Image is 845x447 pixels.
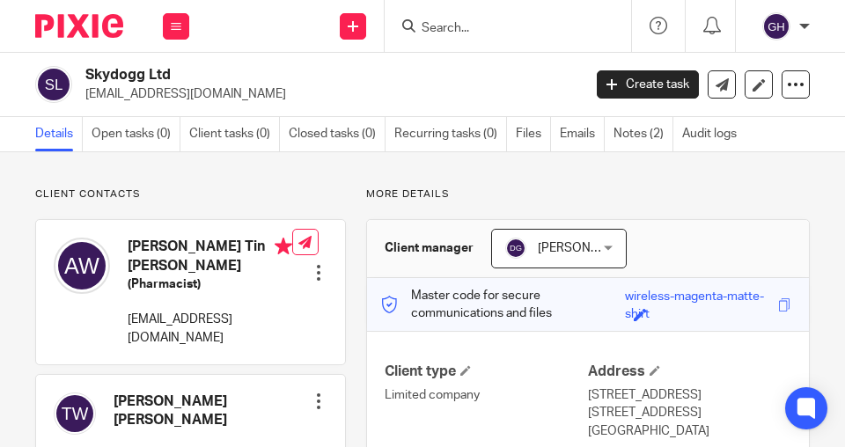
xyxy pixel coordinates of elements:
a: Recurring tasks (0) [394,117,507,151]
span: [PERSON_NAME] [538,242,635,254]
img: Pixie [35,14,123,38]
a: Create task [597,70,699,99]
a: Open tasks (0) [92,117,180,151]
a: Files [516,117,551,151]
img: svg%3E [505,238,526,259]
h3: Client manager [385,239,474,257]
p: [STREET_ADDRESS] [588,404,791,421]
a: Client tasks (0) [189,117,280,151]
a: Notes (2) [614,117,673,151]
h4: [PERSON_NAME] Tin [PERSON_NAME] [128,238,292,275]
img: svg%3E [54,238,110,294]
p: [GEOGRAPHIC_DATA] [588,422,791,440]
a: Details [35,117,83,151]
a: Closed tasks (0) [289,117,386,151]
h4: Client type [385,363,588,381]
img: svg%3E [54,392,96,435]
h4: [PERSON_NAME] [PERSON_NAME] [114,392,310,430]
input: Search [420,21,578,37]
div: wireless-magenta-matte-shirt [625,288,774,308]
img: svg%3E [762,12,790,40]
h4: Address [588,363,791,381]
p: [EMAIL_ADDRESS][DOMAIN_NAME] [85,85,570,103]
h2: Skydogg Ltd [85,66,474,84]
p: Limited company [385,386,588,404]
i: Primary [275,238,292,255]
p: Client contacts [35,187,346,202]
h5: (Pharmacist) [128,275,292,293]
p: Master code for secure communications and files [380,287,625,323]
a: Audit logs [682,117,746,151]
img: svg%3E [35,66,72,103]
p: [STREET_ADDRESS] [588,386,791,404]
p: [EMAIL_ADDRESS][DOMAIN_NAME] [128,311,292,347]
a: Emails [560,117,605,151]
p: More details [366,187,810,202]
